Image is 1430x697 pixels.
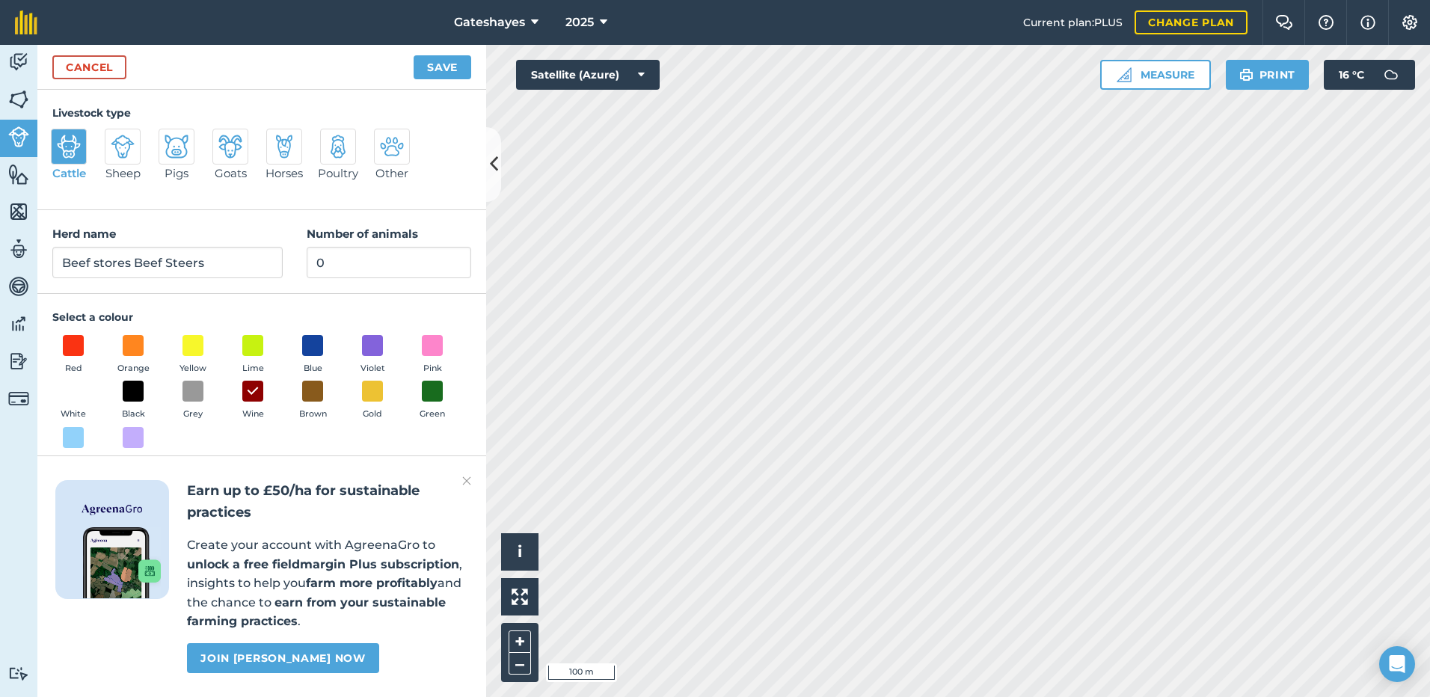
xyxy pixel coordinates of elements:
[360,362,385,375] span: Violet
[1226,60,1310,90] button: Print
[187,535,468,631] p: Create your account with AgreenaGro to , insights to help you and the chance to .
[232,381,274,421] button: Wine
[326,135,350,159] img: svg+xml;base64,PD94bWwgdmVyc2lvbj0iMS4wIiBlbmNvZGluZz0idXRmLTgiPz4KPCEtLSBHZW5lcmF0b3I6IEFkb2JlIE...
[8,88,29,111] img: svg+xml;base64,PHN2ZyB4bWxucz0iaHR0cDovL3d3dy53My5vcmcvMjAwMC9zdmciIHdpZHRoPSI1NiIgaGVpZ2h0PSI2MC...
[299,408,327,421] span: Brown
[1317,15,1335,30] img: A question mark icon
[8,350,29,372] img: svg+xml;base64,PD94bWwgdmVyc2lvbj0iMS4wIiBlbmNvZGluZz0idXRmLTgiPz4KPCEtLSBHZW5lcmF0b3I6IEFkb2JlIE...
[1239,66,1253,84] img: svg+xml;base64,PHN2ZyB4bWxucz0iaHR0cDovL3d3dy53My5vcmcvMjAwMC9zdmciIHdpZHRoPSIxOSIgaGVpZ2h0PSIyNC...
[1135,10,1248,34] a: Change plan
[1339,60,1364,90] span: 16 ° C
[8,388,29,409] img: svg+xml;base64,PD94bWwgdmVyc2lvbj0iMS4wIiBlbmNvZGluZz0idXRmLTgiPz4KPCEtLSBHZW5lcmF0b3I6IEFkb2JlIE...
[52,335,94,375] button: Red
[516,60,660,90] button: Satellite (Azure)
[512,589,528,605] img: Four arrows, one pointing top left, one top right, one bottom right and the last bottom left
[112,335,154,375] button: Orange
[232,335,274,375] button: Lime
[292,381,334,421] button: Brown
[306,576,438,590] strong: farm more profitably
[105,165,141,182] span: Sheep
[8,666,29,681] img: svg+xml;base64,PD94bWwgdmVyc2lvbj0iMS4wIiBlbmNvZGluZz0idXRmLTgiPz4KPCEtLSBHZW5lcmF0b3I6IEFkb2JlIE...
[1401,15,1419,30] img: A cog icon
[352,335,393,375] button: Violet
[8,126,29,147] img: svg+xml;base64,PD94bWwgdmVyc2lvbj0iMS4wIiBlbmNvZGluZz0idXRmLTgiPz4KPCEtLSBHZW5lcmF0b3I6IEFkb2JlIE...
[83,527,161,598] img: Screenshot of the Gro app
[8,275,29,298] img: svg+xml;base64,PD94bWwgdmVyc2lvbj0iMS4wIiBlbmNvZGluZz0idXRmLTgiPz4KPCEtLSBHZW5lcmF0b3I6IEFkb2JlIE...
[172,381,214,421] button: Grey
[266,165,303,182] span: Horses
[411,381,453,421] button: Green
[111,135,135,159] img: svg+xml;base64,PD94bWwgdmVyc2lvbj0iMS4wIiBlbmNvZGluZz0idXRmLTgiPz4KPCEtLSBHZW5lcmF0b3I6IEFkb2JlIE...
[1379,646,1415,682] div: Open Intercom Messenger
[1275,15,1293,30] img: Two speech bubbles overlapping with the left bubble in the forefront
[375,165,408,182] span: Other
[411,335,453,375] button: Pink
[1360,13,1375,31] img: svg+xml;base64,PHN2ZyB4bWxucz0iaHR0cDovL3d3dy53My5vcmcvMjAwMC9zdmciIHdpZHRoPSIxNyIgaGVpZ2h0PSIxNy...
[454,13,525,31] span: Gateshayes
[318,165,358,182] span: Poultry
[52,105,471,121] h4: Livestock type
[1324,60,1415,90] button: 16 °C
[501,533,538,571] button: i
[380,135,404,159] img: svg+xml;base64,PD94bWwgdmVyc2lvbj0iMS4wIiBlbmNvZGluZz0idXRmLTgiPz4KPCEtLSBHZW5lcmF0b3I6IEFkb2JlIE...
[292,335,334,375] button: Blue
[57,135,81,159] img: svg+xml;base64,PD94bWwgdmVyc2lvbj0iMS4wIiBlbmNvZGluZz0idXRmLTgiPz4KPCEtLSBHZW5lcmF0b3I6IEFkb2JlIE...
[8,313,29,335] img: svg+xml;base64,PD94bWwgdmVyc2lvbj0iMS4wIiBlbmNvZGluZz0idXRmLTgiPz4KPCEtLSBHZW5lcmF0b3I6IEFkb2JlIE...
[414,55,471,79] button: Save
[565,13,594,31] span: 2025
[52,310,133,324] strong: Select a colour
[363,408,382,421] span: Gold
[66,454,81,467] span: Sky
[122,408,145,421] span: Black
[423,362,442,375] span: Pink
[1023,14,1123,31] span: Current plan : PLUS
[246,382,260,400] img: svg+xml;base64,PHN2ZyB4bWxucz0iaHR0cDovL3d3dy53My5vcmcvMjAwMC9zdmciIHdpZHRoPSIxOCIgaGVpZ2h0PSIyNC...
[165,165,188,182] span: Pigs
[187,480,468,523] h2: Earn up to £50/ha for sustainable practices
[304,362,322,375] span: Blue
[112,427,154,467] button: Lilac
[218,135,242,159] img: svg+xml;base64,PD94bWwgdmVyc2lvbj0iMS4wIiBlbmNvZGluZz0idXRmLTgiPz4KPCEtLSBHZW5lcmF0b3I6IEFkb2JlIE...
[52,55,126,79] a: Cancel
[117,362,150,375] span: Orange
[8,200,29,223] img: svg+xml;base64,PHN2ZyB4bWxucz0iaHR0cDovL3d3dy53My5vcmcvMjAwMC9zdmciIHdpZHRoPSI1NiIgaGVpZ2h0PSI2MC...
[420,408,445,421] span: Green
[112,381,154,421] button: Black
[242,408,264,421] span: Wine
[179,362,206,375] span: Yellow
[272,135,296,159] img: svg+xml;base64,PD94bWwgdmVyc2lvbj0iMS4wIiBlbmNvZGluZz0idXRmLTgiPz4KPCEtLSBHZW5lcmF0b3I6IEFkb2JlIE...
[183,408,203,421] span: Grey
[215,165,247,182] span: Goats
[15,10,37,34] img: fieldmargin Logo
[52,227,116,241] strong: Herd name
[509,630,531,653] button: +
[172,335,214,375] button: Yellow
[61,408,86,421] span: White
[187,557,459,571] strong: unlock a free fieldmargin Plus subscription
[1376,60,1406,90] img: svg+xml;base64,PD94bWwgdmVyc2lvbj0iMS4wIiBlbmNvZGluZz0idXRmLTgiPz4KPCEtLSBHZW5lcmF0b3I6IEFkb2JlIE...
[8,51,29,73] img: svg+xml;base64,PD94bWwgdmVyc2lvbj0iMS4wIiBlbmNvZGluZz0idXRmLTgiPz4KPCEtLSBHZW5lcmF0b3I6IEFkb2JlIE...
[1100,60,1211,90] button: Measure
[509,653,531,675] button: –
[123,454,143,467] span: Lilac
[462,472,471,490] img: svg+xml;base64,PHN2ZyB4bWxucz0iaHR0cDovL3d3dy53My5vcmcvMjAwMC9zdmciIHdpZHRoPSIyMiIgaGVpZ2h0PSIzMC...
[52,427,94,467] button: Sky
[52,165,86,182] span: Cattle
[65,362,82,375] span: Red
[1117,67,1132,82] img: Ruler icon
[352,381,393,421] button: Gold
[187,595,446,629] strong: earn from your sustainable farming practices
[8,163,29,185] img: svg+xml;base64,PHN2ZyB4bWxucz0iaHR0cDovL3d3dy53My5vcmcvMjAwMC9zdmciIHdpZHRoPSI1NiIgaGVpZ2h0PSI2MC...
[307,227,418,241] strong: Number of animals
[187,643,378,673] a: Join [PERSON_NAME] now
[242,362,264,375] span: Lime
[518,542,522,561] span: i
[52,381,94,421] button: White
[165,135,188,159] img: svg+xml;base64,PD94bWwgdmVyc2lvbj0iMS4wIiBlbmNvZGluZz0idXRmLTgiPz4KPCEtLSBHZW5lcmF0b3I6IEFkb2JlIE...
[8,238,29,260] img: svg+xml;base64,PD94bWwgdmVyc2lvbj0iMS4wIiBlbmNvZGluZz0idXRmLTgiPz4KPCEtLSBHZW5lcmF0b3I6IEFkb2JlIE...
